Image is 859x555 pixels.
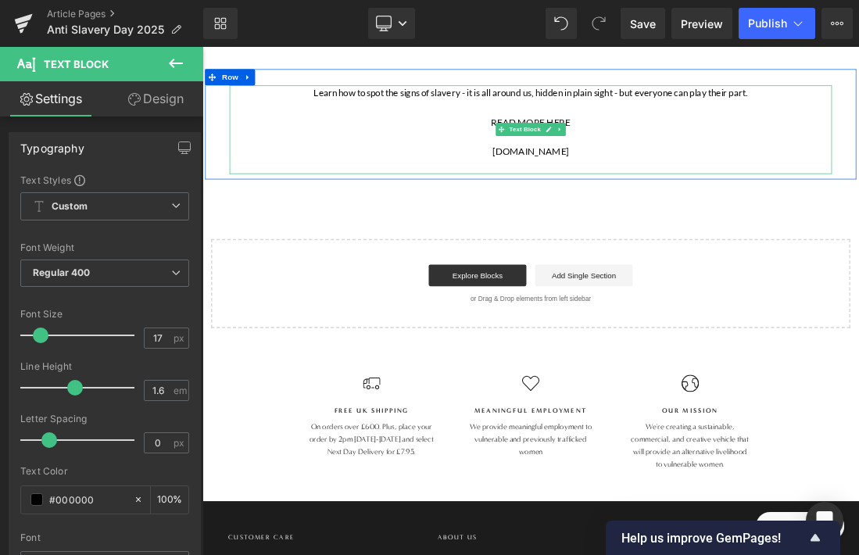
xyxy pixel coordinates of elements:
span: Anti Slavery Day 2025 [47,23,164,36]
div: Line Height [20,361,189,372]
a: Explore Blocks [326,313,467,345]
span: Text Block [438,109,490,128]
div: Open Intercom Messenger [806,502,843,539]
span: em [174,385,187,396]
span: Save [630,16,656,32]
div: Font Weight [20,242,189,253]
a: Design [105,81,206,116]
button: Undo [546,8,577,39]
a: Preview [671,8,732,39]
input: Color [49,491,126,508]
a: Expand / Collapse [507,109,524,128]
div: Font [20,532,189,543]
a: [DOMAIN_NAME] [418,142,528,159]
span: Preview [681,16,723,32]
button: Show survey - Help us improve GemPages! [621,528,825,547]
b: Regular 400 [33,267,91,278]
span: Row [24,32,55,55]
a: Add Single Section [479,313,620,345]
div: Text Styles [20,174,189,186]
b: Custom [52,200,88,213]
h2: Chat with us [51,18,117,34]
button: Gorgias live chat [8,5,135,46]
div: Text Color [20,466,189,477]
button: Redo [583,8,614,39]
strong: MEaningful employment [392,518,554,529]
button: Publish [739,8,815,39]
div: Font Size [20,309,189,320]
button: More [821,8,853,39]
span: Help us improve GemPages! [621,531,806,546]
div: Letter Spacing [20,414,189,424]
span: px [174,438,187,448]
a: Expand / Collapse [55,32,76,55]
span: px [174,333,187,343]
span: Text Block [44,58,109,70]
strong: our mission [662,518,743,529]
a: Article Pages [47,8,203,20]
a: New Library [203,8,238,39]
span: Publish [748,17,787,30]
div: % [151,486,188,514]
div: Typography [20,133,84,155]
strong: Free uk shipping [190,518,297,529]
a: READ MORE HERE [416,100,531,116]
